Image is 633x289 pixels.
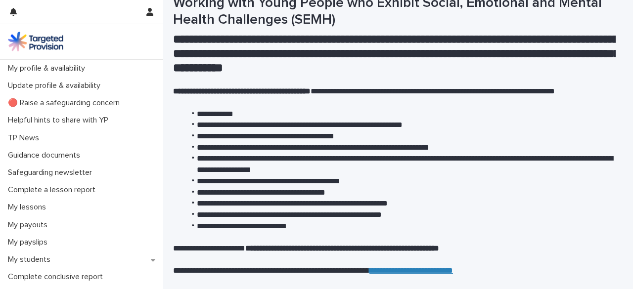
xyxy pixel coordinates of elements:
[4,168,100,177] p: Safeguarding newsletter
[4,151,88,160] p: Guidance documents
[4,116,116,125] p: Helpful hints to share with YP
[8,32,63,51] img: M5nRWzHhSzIhMunXDL62
[4,133,47,143] p: TP News
[4,81,108,90] p: Update profile & availability
[4,203,54,212] p: My lessons
[4,98,128,108] p: 🔴 Raise a safeguarding concern
[4,255,58,264] p: My students
[4,220,55,230] p: My payouts
[4,185,103,195] p: Complete a lesson report
[4,64,93,73] p: My profile & availability
[4,238,55,247] p: My payslips
[4,272,111,282] p: Complete conclusive report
